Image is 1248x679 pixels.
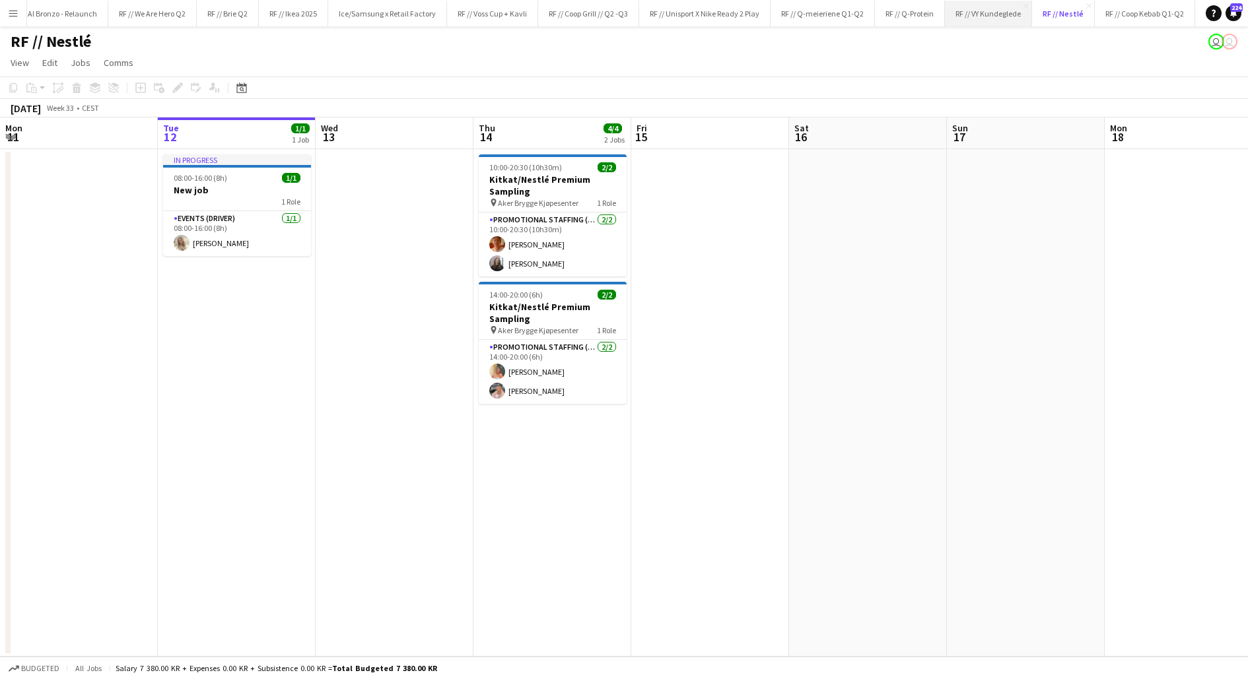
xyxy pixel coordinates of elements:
span: Total Budgeted 7 380.00 KR [332,663,437,673]
span: All jobs [73,663,104,673]
h1: RF // Nestlé [11,32,91,51]
a: Edit [37,54,63,71]
app-card-role: Events (Driver)1/108:00-16:00 (8h)[PERSON_NAME] [163,211,311,256]
span: 2/2 [598,290,616,300]
span: Budgeted [21,664,59,673]
div: 1 Job [292,135,309,145]
span: View [11,57,29,69]
h3: Kitkat/Nestlé Premium Sampling [479,301,627,325]
div: [DATE] [11,102,41,115]
span: 1 Role [597,198,616,208]
button: Ice/Samsung x Retail Factory [328,1,447,26]
div: 2 Jobs [604,135,625,145]
span: 18 [1108,129,1127,145]
button: Budgeted [7,661,61,676]
h3: Kitkat/Nestlé Premium Sampling [479,174,627,197]
span: 12 [161,129,179,145]
span: 08:00-16:00 (8h) [174,173,227,183]
button: RF // Coop Grill // Q2 -Q3 [538,1,639,26]
span: Edit [42,57,57,69]
span: Thu [479,122,495,134]
a: View [5,54,34,71]
button: RF // Ikea 2025 [259,1,328,26]
app-job-card: 10:00-20:30 (10h30m)2/2Kitkat/Nestlé Premium Sampling Aker Brygge Kjøpesenter1 RolePromotional St... [479,154,627,276]
span: 1 Role [281,197,300,207]
span: Jobs [71,57,90,69]
button: RF // Unisport X Nike Ready 2 Play [639,1,771,26]
span: Sat [794,122,809,134]
app-job-card: 14:00-20:00 (6h)2/2Kitkat/Nestlé Premium Sampling Aker Brygge Kjøpesenter1 RolePromotional Staffi... [479,282,627,404]
span: Wed [321,122,338,134]
span: 10:00-20:30 (10h30m) [489,162,562,172]
span: 16 [792,129,809,145]
span: 2/2 [598,162,616,172]
a: Comms [98,54,139,71]
div: Salary 7 380.00 KR + Expenses 0.00 KR + Subsistence 0.00 KR = [116,663,437,673]
span: Mon [1110,122,1127,134]
span: Tue [163,122,179,134]
button: RF // Q-meieriene Q1-Q2 [771,1,875,26]
span: Week 33 [44,103,77,113]
button: RF // Nestlé [1032,1,1095,26]
app-card-role: Promotional Staffing (Brand Ambassadors)2/210:00-20:30 (10h30m)[PERSON_NAME][PERSON_NAME] [479,212,627,276]
span: 1/1 [282,173,300,183]
span: 4/4 [604,123,622,133]
span: 14 [477,129,495,145]
span: 11 [3,129,22,145]
button: RF // Q-Protein [875,1,945,26]
span: Mon [5,122,22,134]
button: RF // We Are Hero Q2 [108,1,197,26]
app-user-avatar: Alexander Skeppland Hole [1222,34,1237,49]
button: RF // Coop Kebab Q1-Q2 [1095,1,1195,26]
a: 224 [1226,5,1241,21]
span: 15 [635,129,647,145]
span: 224 [1230,3,1243,12]
span: 17 [950,129,968,145]
span: Aker Brygge Kjøpesenter [498,325,578,335]
button: RF // Brie Q2 [197,1,259,26]
app-card-role: Promotional Staffing (Brand Ambassadors)2/214:00-20:00 (6h)[PERSON_NAME][PERSON_NAME] [479,340,627,404]
span: Sun [952,122,968,134]
span: Fri [637,122,647,134]
span: 14:00-20:00 (6h) [489,290,543,300]
span: Comms [104,57,133,69]
h3: New job [163,184,311,196]
div: CEST [82,103,99,113]
app-job-card: In progress08:00-16:00 (8h)1/1New job1 RoleEvents (Driver)1/108:00-16:00 (8h)[PERSON_NAME] [163,154,311,256]
button: RF // Voss Cup + Kavli [447,1,538,26]
div: In progress [163,154,311,165]
app-user-avatar: Alexander Skeppland Hole [1208,34,1224,49]
span: Aker Brygge Kjøpesenter [498,198,578,208]
button: RF // VY Kundeglede [945,1,1032,26]
a: Jobs [65,54,96,71]
span: 1 Role [597,325,616,335]
span: 1/1 [291,123,310,133]
span: 13 [319,129,338,145]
